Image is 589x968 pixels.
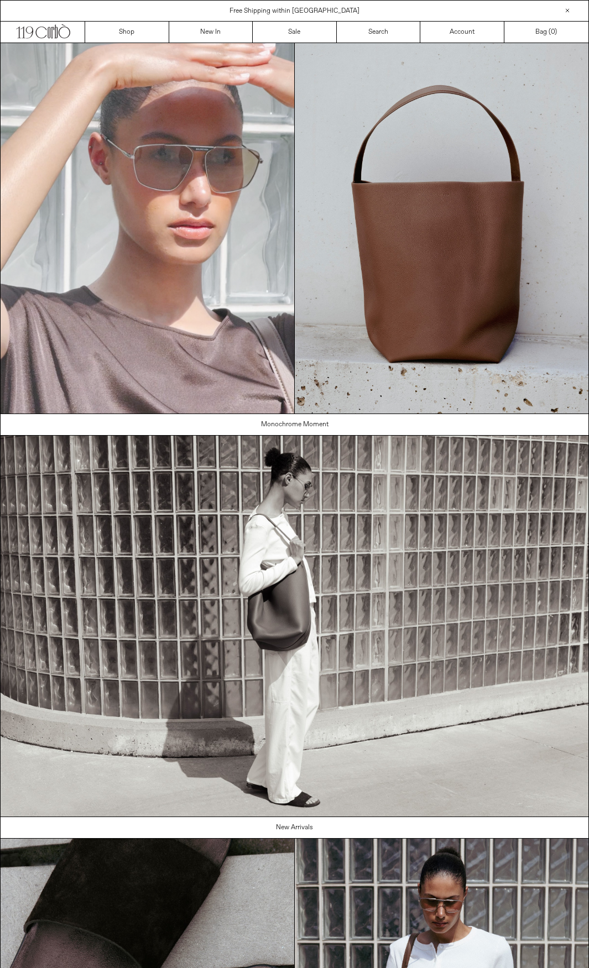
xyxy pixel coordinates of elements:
[337,22,421,43] a: Search
[253,22,337,43] a: Sale
[85,22,169,43] a: Shop
[420,22,504,43] a: Account
[1,817,589,838] a: New Arrivals
[1,414,589,435] a: Monochrome Moment
[169,22,253,43] a: New In
[504,22,588,43] a: Bag ()
[1,407,294,416] a: Your browser does not support the video tag.
[230,7,359,15] a: Free Shipping within [GEOGRAPHIC_DATA]
[1,43,294,414] video: Your browser does not support the video tag.
[551,27,557,37] span: )
[551,28,555,36] span: 0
